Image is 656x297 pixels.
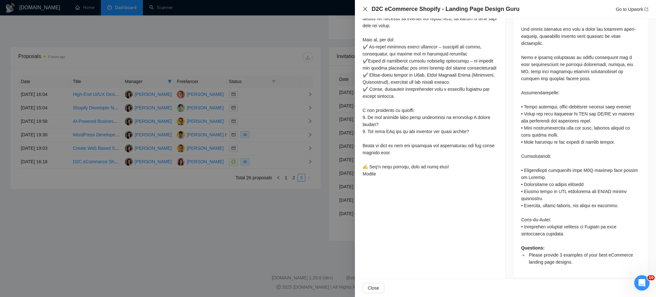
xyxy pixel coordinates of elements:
span: export [644,7,648,11]
span: close [363,6,368,12]
span: Please provide 3 examples of your best eCommerce landing page designs. [529,252,633,265]
span: Close [368,284,379,292]
strong: Questions: [521,245,545,250]
button: Close [363,283,384,293]
span: 10 [647,275,655,280]
h4: D2C eCommerce Shopify - Landing Page Design Guru [372,5,520,13]
button: Close [363,6,368,12]
iframe: Intercom live chat [634,275,650,291]
a: Go to Upworkexport [616,7,648,12]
